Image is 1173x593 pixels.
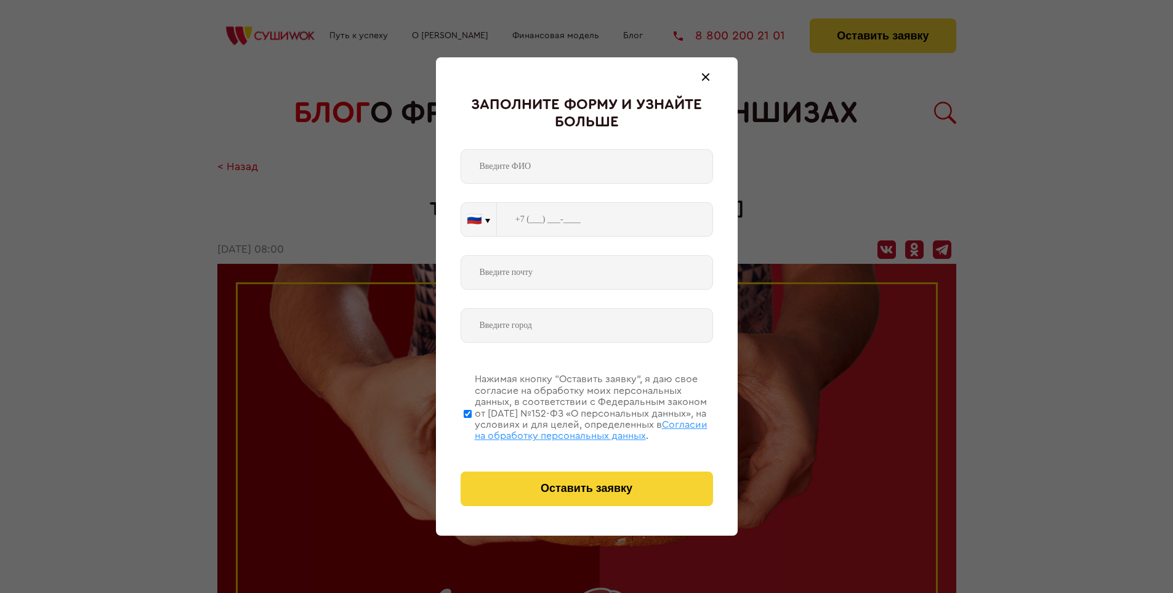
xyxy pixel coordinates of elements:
div: Нажимая кнопку “Оставить заявку”, я даю свое согласие на обработку моих персональных данных, в со... [475,374,713,441]
div: Заполните форму и узнайте больше [461,97,713,131]
input: Введите город [461,308,713,343]
input: +7 (___) ___-____ [497,202,713,237]
button: Оставить заявку [461,472,713,506]
span: Согласии на обработку персональных данных [475,420,707,441]
button: 🇷🇺 [461,203,496,236]
input: Введите ФИО [461,149,713,184]
input: Введите почту [461,255,713,290]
